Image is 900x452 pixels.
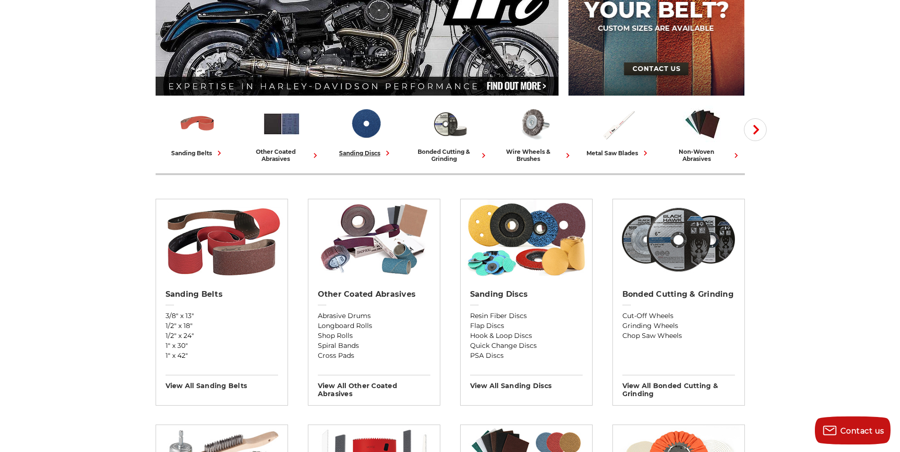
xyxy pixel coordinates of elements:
[244,148,320,162] div: other coated abrasives
[339,148,393,158] div: sanding discs
[328,104,404,158] a: sanding discs
[622,331,735,341] a: Chop Saw Wheels
[515,104,554,143] img: Wire Wheels & Brushes
[166,331,278,341] a: 1/2" x 24"
[346,104,385,143] img: Sanding Discs
[496,148,573,162] div: wire wheels & brushes
[622,290,735,299] h2: Bonded Cutting & Grinding
[622,321,735,331] a: Grinding Wheels
[617,199,740,280] img: Bonded Cutting & Grinding
[412,148,489,162] div: bonded cutting & grinding
[664,148,741,162] div: non-woven abrasives
[166,311,278,321] a: 3/8" x 13"
[171,148,224,158] div: sanding belts
[683,104,722,143] img: Non-woven Abrasives
[318,375,430,398] h3: View All other coated abrasives
[622,375,735,398] h3: View All bonded cutting & grinding
[412,104,489,162] a: bonded cutting & grinding
[815,417,891,445] button: Contact us
[318,311,430,321] a: Abrasive Drums
[313,199,435,280] img: Other Coated Abrasives
[166,375,278,390] h3: View All sanding belts
[496,104,573,162] a: wire wheels & brushes
[166,321,278,331] a: 1/2" x 18"
[470,311,583,321] a: Resin Fiber Discs
[586,148,650,158] div: metal saw blades
[178,104,217,143] img: Sanding Belts
[262,104,301,143] img: Other Coated Abrasives
[318,341,430,351] a: Spiral Bands
[318,290,430,299] h2: Other Coated Abrasives
[166,341,278,351] a: 1" x 30"
[580,104,657,158] a: metal saw blades
[470,341,583,351] a: Quick Change Discs
[159,104,236,158] a: sanding belts
[470,321,583,331] a: Flap Discs
[470,290,583,299] h2: Sanding Discs
[599,104,638,143] img: Metal Saw Blades
[318,321,430,331] a: Longboard Rolls
[160,199,283,280] img: Sanding Belts
[318,351,430,361] a: Cross Pads
[244,104,320,162] a: other coated abrasives
[166,351,278,361] a: 1" x 42"
[318,331,430,341] a: Shop Rolls
[166,290,278,299] h2: Sanding Belts
[470,351,583,361] a: PSA Discs
[840,426,884,435] span: Contact us
[430,104,470,143] img: Bonded Cutting & Grinding
[664,104,741,162] a: non-woven abrasives
[470,331,583,341] a: Hook & Loop Discs
[470,375,583,390] h3: View All sanding discs
[622,311,735,321] a: Cut-Off Wheels
[744,118,767,141] button: Next
[465,199,587,280] img: Sanding Discs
